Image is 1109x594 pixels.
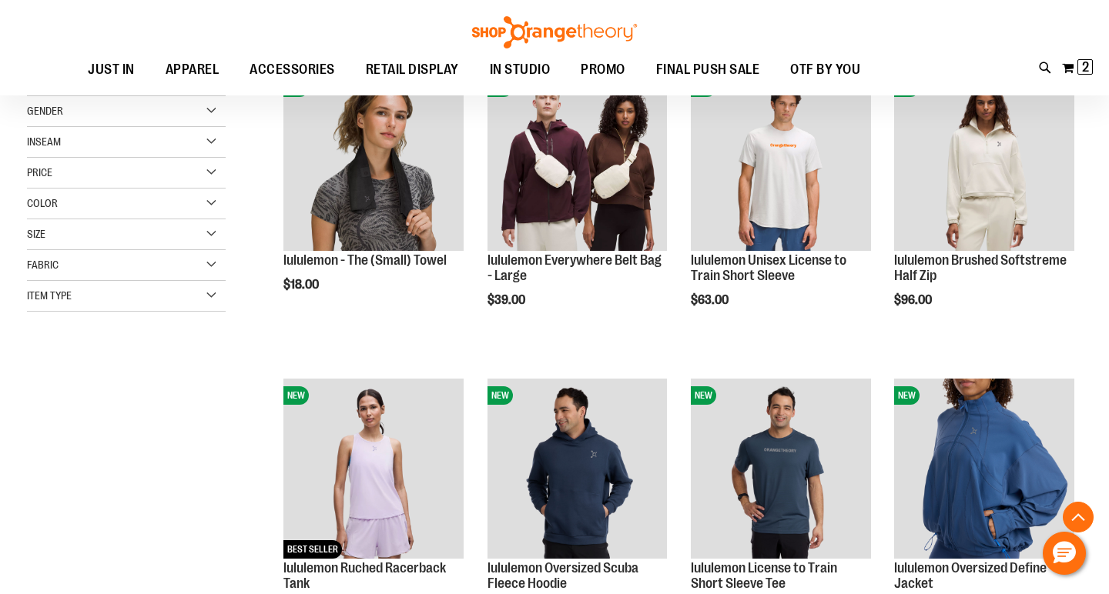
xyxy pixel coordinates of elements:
a: lululemon Oversized Define Jacket [894,560,1047,591]
img: lululemon - The (Small) Towel [283,71,464,251]
a: lululemon Unisex License to Train Short Sleeve [691,252,846,283]
img: lululemon Oversized Define Jacket [894,379,1074,559]
span: Price [27,166,52,179]
span: OTF BY YOU [790,52,860,87]
span: NEW [691,386,716,405]
a: APPAREL [150,52,235,87]
a: OTF BY YOU [775,52,876,88]
a: lululemon Brushed Softstreme Half ZipNEW [894,71,1074,253]
button: Back To Top [1063,502,1094,532]
a: lululemon Ruched Racerback TankNEWBEST SELLER [283,379,464,561]
button: Hello, have a question? Let’s chat. [1043,532,1086,575]
a: lululemon Oversized Scuba Fleece Hoodie [487,560,638,591]
a: lululemon Oversized Scuba Fleece HoodieNEW [487,379,668,561]
span: Fabric [27,259,59,271]
a: RETAIL DISPLAY [350,52,474,88]
a: IN STUDIO [474,52,566,88]
span: BEST SELLER [283,540,342,559]
div: product [886,63,1082,345]
span: Item Type [27,289,72,302]
span: 2 [1082,59,1089,75]
a: lululemon - The (Small) Towel [283,252,447,268]
a: lululemon Ruched Racerback Tank [283,560,446,591]
a: lululemon - The (Small) TowelNEW [283,71,464,253]
img: lululemon Unisex License to Train Short Sleeve [691,71,871,251]
a: lululemon Everywhere Belt Bag - Large [487,252,662,283]
span: ACCESSORIES [250,52,335,87]
span: NEW [487,386,513,405]
a: lululemon Everywhere Belt Bag - LargeNEW [487,71,668,253]
img: lululemon License to Train Short Sleeve Tee [691,379,871,559]
span: Size [27,228,45,240]
span: Gender [27,105,63,117]
span: APPAREL [166,52,219,87]
span: $18.00 [283,278,321,292]
span: Inseam [27,135,61,148]
a: FINAL PUSH SALE [641,52,776,88]
a: PROMO [565,52,641,88]
span: $63.00 [691,293,731,307]
a: lululemon Oversized Define JacketNEW [894,379,1074,561]
img: lululemon Everywhere Belt Bag - Large [487,71,668,251]
span: IN STUDIO [490,52,551,87]
img: Shop Orangetheory [470,16,639,48]
a: JUST IN [72,52,150,88]
a: ACCESSORIES [234,52,350,88]
span: FINAL PUSH SALE [656,52,760,87]
div: product [683,63,879,345]
span: $39.00 [487,293,528,307]
span: $96.00 [894,293,934,307]
a: lululemon License to Train Short Sleeve Tee [691,560,837,591]
img: lululemon Brushed Softstreme Half Zip [894,71,1074,251]
span: RETAIL DISPLAY [366,52,459,87]
a: lululemon Brushed Softstreme Half Zip [894,252,1067,283]
span: Color [27,197,58,209]
span: NEW [894,386,920,405]
img: lululemon Ruched Racerback Tank [283,379,464,559]
a: lululemon License to Train Short Sleeve TeeNEW [691,379,871,561]
span: JUST IN [88,52,135,87]
div: product [480,63,675,345]
span: PROMO [581,52,625,87]
div: product [276,63,471,331]
a: lululemon Unisex License to Train Short SleeveNEW [691,71,871,253]
span: NEW [283,386,309,405]
img: lululemon Oversized Scuba Fleece Hoodie [487,379,668,559]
